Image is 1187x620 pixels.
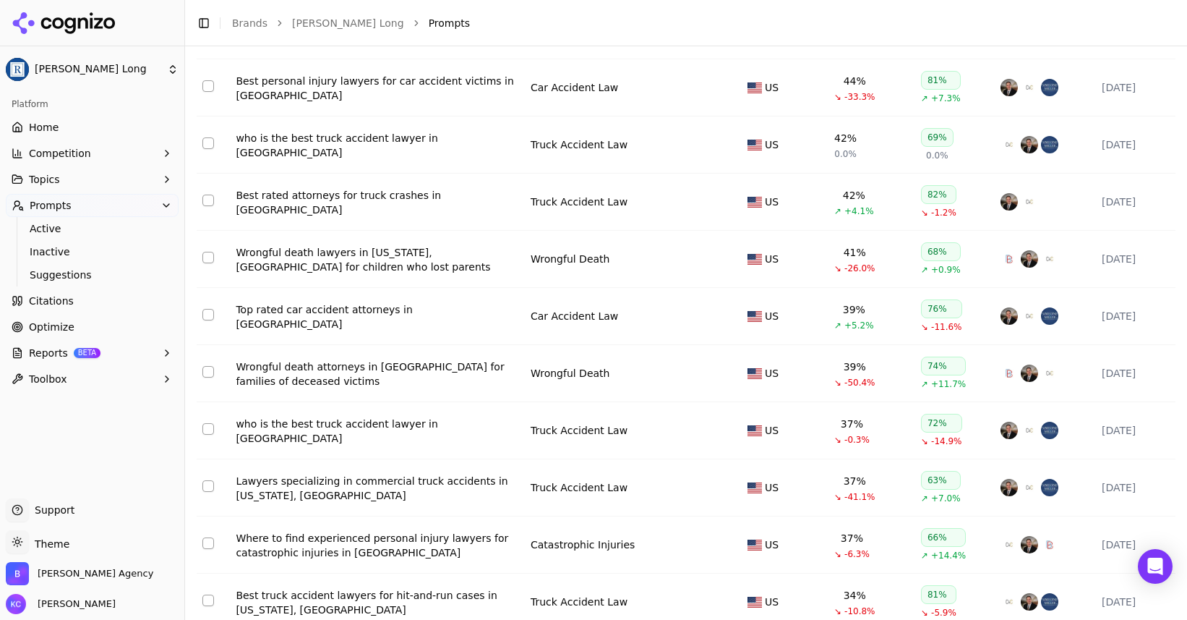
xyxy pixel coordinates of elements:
div: [DATE] [1102,595,1170,609]
a: Best personal injury lawyers for car accident victims in [GEOGRAPHIC_DATA] [236,74,519,103]
span: ↗ [921,93,928,104]
span: Reports [29,346,68,360]
img: price benowitz [1000,193,1018,211]
button: Select row 31 [202,137,214,149]
div: 81% [921,585,956,604]
div: Car Accident Law [531,80,618,95]
a: Truck Accident Law [531,137,627,152]
span: Topics [29,172,60,187]
div: [DATE] [1102,480,1170,495]
span: US [765,366,779,381]
div: 37% [841,531,863,545]
button: Select row 33 [202,252,214,263]
div: 34% [844,588,866,603]
div: 74% [921,357,966,375]
div: 81% [921,71,961,90]
div: 42% [843,188,865,203]
span: ↘ [834,548,841,560]
span: -33.3% [844,91,875,103]
span: ↘ [834,606,841,617]
img: cohen and cohen [1021,422,1038,439]
span: US [765,137,779,152]
span: -50.4% [844,377,875,388]
span: +11.7% [931,378,966,390]
a: Citations [6,289,179,313]
span: Bob Agency [38,567,153,580]
img: cohen and cohen [1000,136,1018,153]
span: ↘ [834,91,841,103]
img: simeone miller [1041,593,1058,611]
div: 63% [921,471,961,490]
span: Support [29,503,74,517]
span: ↘ [834,434,841,446]
img: price benowitz [1000,479,1018,496]
button: Select row 36 [202,423,214,435]
div: [DATE] [1102,309,1170,323]
span: Citations [29,294,74,308]
span: BETA [74,348,100,358]
span: -10.8% [844,606,875,617]
span: US [765,309,779,323]
img: simeone miller [1041,307,1058,325]
img: US flag [747,82,762,93]
button: Select row 35 [202,366,214,378]
button: Select row 32 [202,195,214,206]
span: -1.2% [931,207,956,218]
img: US flag [747,197,762,208]
a: Best rated attorneys for truck crashes in [GEOGRAPHIC_DATA] [236,188,519,217]
div: [DATE] [1102,366,1170,381]
img: US flag [747,540,762,551]
span: -14.9% [931,436,961,447]
img: price benowitz [1000,307,1018,325]
a: Inactive [24,242,161,262]
a: Truck Accident Law [531,195,627,209]
span: ↗ [834,205,841,217]
div: who is the best truck accident lawyer in [GEOGRAPHIC_DATA] [236,131,519,160]
div: Wrongful Death [531,252,609,266]
a: Lawyers specializing in commercial truck accidents in [US_STATE], [GEOGRAPHIC_DATA] [236,474,519,503]
a: who is the best truck accident lawyer in [GEOGRAPHIC_DATA] [236,417,519,446]
img: breit biniazan [1000,365,1018,382]
nav: breadcrumb [232,16,1147,30]
span: [PERSON_NAME] [32,598,116,611]
div: Open Intercom Messenger [1138,549,1173,584]
div: 41% [844,245,866,260]
button: Open organization switcher [6,562,153,585]
div: 66% [921,528,966,547]
span: Home [29,120,59,135]
span: ↘ [834,377,841,388]
span: +7.3% [931,93,961,104]
img: US flag [747,140,762,150]
img: price benowitz [1021,536,1038,553]
button: Select row 34 [202,309,214,320]
button: Select row 38 [202,538,214,549]
img: Regan Zambri Long [6,58,29,81]
div: 39% [843,302,865,317]
span: Competition [29,146,91,161]
div: 37% [844,474,866,488]
a: Best truck accident lawyers for hit-and-run cases in [US_STATE], [GEOGRAPHIC_DATA] [236,588,519,617]
img: simeone miller [1041,422,1058,439]
img: price benowitz [1000,422,1018,439]
a: Catastrophic Injuries [531,538,635,552]
span: Optimize [29,320,74,334]
div: 69% [921,128,954,147]
span: Prompts [30,198,72,213]
div: Wrongful Death [531,366,609,381]
div: 82% [921,185,956,204]
span: ↗ [921,378,928,390]
a: Car Accident Law [531,309,618,323]
a: Wrongful death lawyers in [US_STATE], [GEOGRAPHIC_DATA] for children who lost parents [236,245,519,274]
span: US [765,480,779,495]
a: Active [24,218,161,239]
a: Wrongful death attorneys in [GEOGRAPHIC_DATA] for families of deceased victims [236,360,519,388]
a: Truck Accident Law [531,595,627,609]
img: US flag [747,483,762,493]
img: price benowitz [1021,365,1038,382]
button: Prompts [6,194,179,217]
